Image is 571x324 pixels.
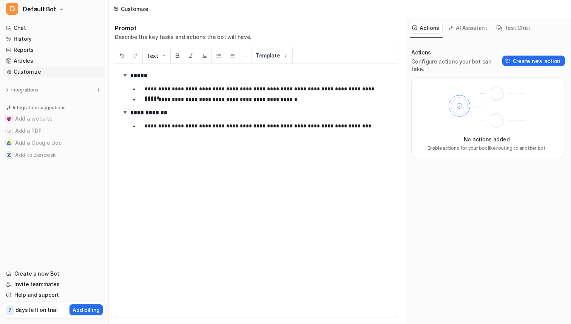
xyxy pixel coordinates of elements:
button: AI Assistant [446,22,491,34]
button: Template [252,47,292,64]
img: Bold [174,53,181,59]
img: expand menu [5,87,10,93]
img: Redo [133,53,139,59]
button: Add a Google DocAdd a Google Doc [3,137,105,149]
button: Undo [115,48,129,64]
p: No actions added [464,135,510,143]
p: 7 [8,307,11,314]
img: Underline [202,53,208,59]
button: Actions [410,22,443,34]
a: Reports [3,45,105,55]
h1: Prompt [115,24,252,32]
img: expand-arrow.svg [121,71,129,79]
img: Add a PDF [7,129,11,133]
p: Enable actions for your bot like routing to another bot [427,145,546,152]
button: Unordered List [212,48,225,64]
a: History [3,34,105,44]
button: Bold [171,48,184,64]
a: Articles [3,56,105,66]
img: Add a Google Doc [7,141,11,145]
a: Customize [3,67,105,77]
a: Chat [3,23,105,33]
a: Help and support [3,290,105,300]
a: Invite teammates [3,279,105,290]
img: Add to Zendesk [7,153,11,157]
img: Ordered List [229,53,235,59]
p: Integrations [11,87,38,93]
div: Customize [121,5,148,13]
img: Undo [119,53,125,59]
img: Italic [188,53,194,59]
img: menu_add.svg [96,87,101,93]
a: Create a new Bot [3,268,105,279]
span: Default Bot [23,4,56,14]
img: expand-arrow.svg [121,109,129,116]
img: Add a website [7,116,11,121]
button: Underline [198,48,211,64]
p: days left on trial [15,306,58,314]
span: D [6,3,18,15]
button: Add to ZendeskAdd to Zendesk [3,149,105,161]
img: Unordered List [216,53,222,59]
button: Integrations [3,86,40,94]
button: Italic [184,48,198,64]
button: Add a PDFAdd a PDF [3,125,105,137]
p: Actions [411,49,502,56]
img: Template [282,53,289,59]
img: Dropdown Down Arrow [160,53,167,59]
button: Redo [129,48,142,64]
button: Create new action [502,56,565,66]
button: Test Chat [494,22,533,34]
p: Configure actions your bot can take. [411,58,502,73]
button: Ordered List [225,48,239,64]
p: Describe the key tasks and actions the bot will have. [115,33,252,41]
img: Create action [505,58,511,64]
p: Add billing [73,306,100,314]
button: Text [143,48,170,64]
p: Integration suggestions [13,104,65,111]
button: Add a websiteAdd a website [3,113,105,125]
button: Add billing [69,304,103,315]
button: ─ [239,48,252,64]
